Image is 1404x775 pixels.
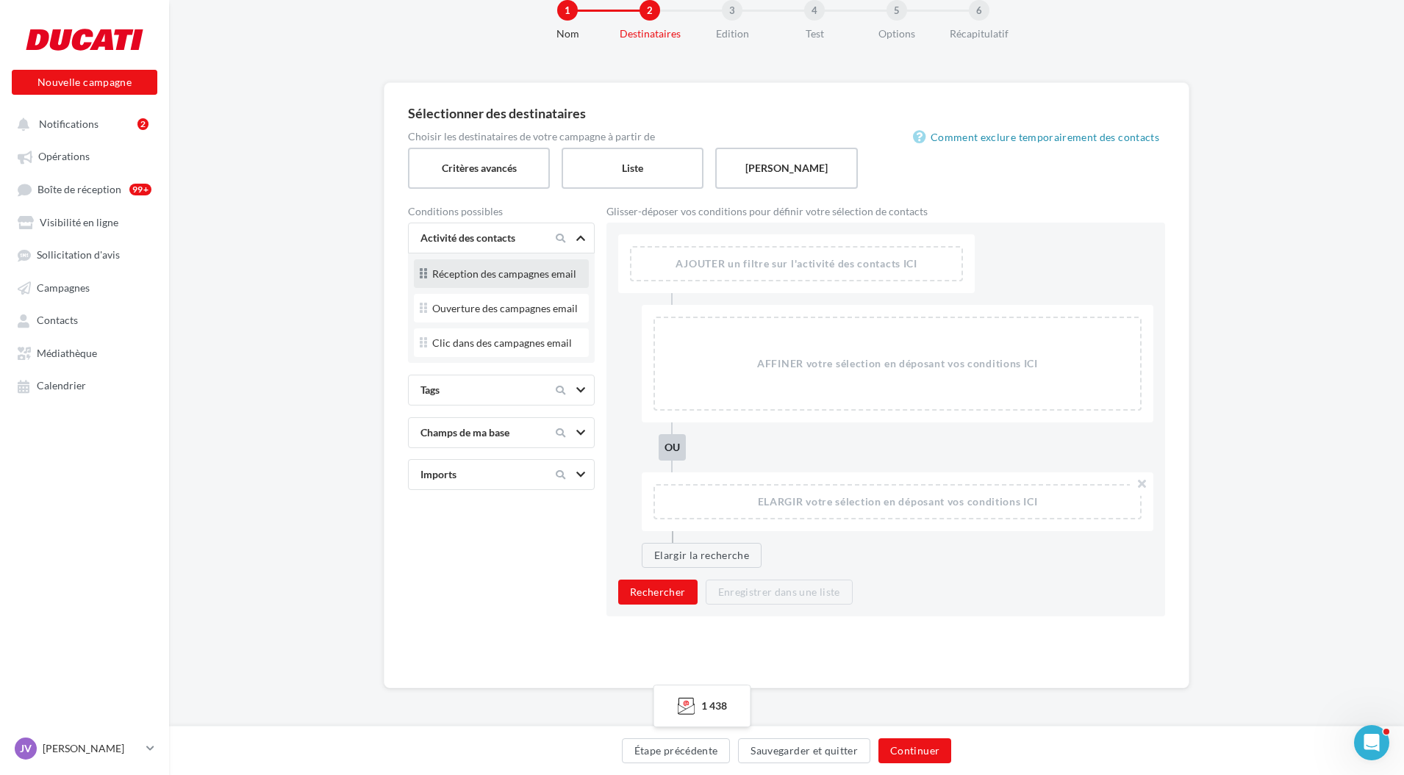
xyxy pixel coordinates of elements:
[685,26,779,41] div: Edition
[20,741,32,756] span: JV
[1354,725,1389,760] iframe: Intercom live chat
[9,241,160,267] a: Sollicitation d'avis
[408,131,1165,142] div: Choisir les destinataires de votre campagne à partir de
[415,231,538,245] div: Activité des contacts
[432,269,576,279] div: Réception des campagnes email
[9,176,160,203] a: Boîte de réception99+
[9,274,160,300] a: Campagnes
[415,425,538,440] div: Champs de ma base
[37,347,97,359] span: Médiathèque
[415,467,538,482] div: Imports
[43,741,140,756] p: [PERSON_NAME]
[932,26,1026,41] div: Récapitulatif
[408,107,1165,120] div: Sélectionner des destinataires
[618,580,698,605] button: Rechercher
[432,303,578,314] div: Ouverture des campagnes email
[9,306,160,333] a: Contacts
[37,314,78,327] span: Contacts
[715,148,857,189] label: [PERSON_NAME]
[701,699,727,712] span: 1 438
[9,372,160,398] a: Calendrier
[37,380,86,392] span: Calendrier
[9,209,160,235] a: Visibilité en ligne
[606,206,1165,217] div: Glisser-déposer vos conditions pour définir votre sélection de contacts
[9,143,160,169] a: Opérations
[12,70,157,95] button: Nouvelle campagne
[9,110,154,137] button: Notifications 2
[562,148,703,189] label: Liste
[37,249,120,262] span: Sollicitation d'avis
[37,281,90,294] span: Campagnes
[415,383,538,397] div: Tags
[408,148,550,189] label: Critères avancés
[129,184,151,195] div: 99+
[622,738,731,763] button: Étape précédente
[432,338,572,348] div: Clic dans des campagnes email
[642,543,762,568] button: Elargir la recherche
[913,129,1165,146] a: Comment exclure temporairement des contacts
[520,26,615,41] div: Nom
[408,206,595,217] div: Conditions possibles
[878,738,951,763] button: Continuer
[9,339,160,366] a: Médiathèque
[738,738,870,763] button: Sauvegarder et quitter
[659,434,686,461] div: ou
[39,118,99,130] span: Notifications
[603,26,697,41] div: Destinataires
[706,580,853,605] button: Enregistrer dans une liste
[767,26,862,41] div: Test
[37,183,121,195] span: Boîte de réception
[38,151,90,163] span: Opérations
[850,26,944,41] div: Options
[137,118,148,130] div: 2
[40,216,118,228] span: Visibilité en ligne
[12,735,157,763] a: JV [PERSON_NAME]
